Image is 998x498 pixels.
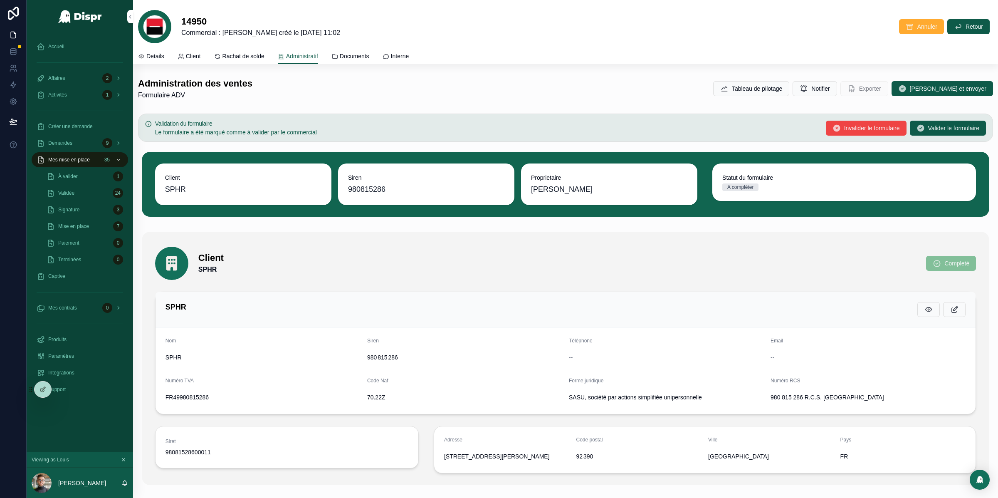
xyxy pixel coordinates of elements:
[155,121,819,126] h5: Validation du formulaire
[444,437,462,443] span: Adresse
[348,173,504,182] span: Siren
[165,173,321,182] span: Client
[32,300,128,315] a: Mes contrats0
[569,393,764,401] span: SASU, société par actions simplifiée unipersonnelle
[48,75,65,82] span: Affaires
[58,240,79,246] span: Paiement
[42,235,128,250] a: Paiement0
[970,470,990,490] div: Open Intercom Messenger
[892,81,993,96] button: [PERSON_NAME] et envoyer
[569,353,573,362] span: --
[32,119,128,134] a: Créer une demande
[138,90,252,100] span: Formulaire ADV
[367,353,562,362] span: 980 815 286
[966,22,983,31] span: Retour
[178,49,201,65] a: Client
[48,273,65,280] span: Captive
[444,452,570,461] span: [STREET_ADDRESS][PERSON_NAME]
[198,252,224,265] h1: Client
[48,336,67,343] span: Produits
[771,393,966,401] span: 980 815 286 R.C.S. [GEOGRAPHIC_DATA]
[102,90,112,100] div: 1
[113,255,123,265] div: 0
[48,386,66,393] span: Support
[793,81,837,96] button: Notifier
[32,152,128,167] a: Mes mise en place35
[383,49,409,65] a: Interne
[113,205,123,215] div: 3
[166,302,186,312] h2: SPHR
[42,252,128,267] a: Terminées0
[113,171,123,181] div: 1
[102,303,112,313] div: 0
[771,353,774,362] span: --
[899,19,944,34] button: Annuler
[367,393,562,401] span: 70.22Z
[531,183,593,195] span: [PERSON_NAME]
[42,219,128,234] a: Mise en place7
[166,448,408,456] span: 98081528600011
[331,49,369,65] a: Documents
[27,33,133,408] div: scrollable content
[727,183,753,191] div: A compléter
[32,456,69,463] span: Viewing as Louis
[222,52,264,60] span: Rachat de solde
[214,49,264,65] a: Rachat de solde
[32,382,128,397] a: Support
[32,39,128,54] a: Accueil
[840,452,966,461] span: FR
[48,92,67,98] span: Activités
[58,223,89,230] span: Mise en place
[391,52,409,60] span: Interne
[32,269,128,284] a: Captive
[48,156,90,163] span: Mes mise en place
[166,338,176,344] span: Nom
[910,84,986,93] span: [PERSON_NAME] et envoyer
[166,438,408,445] span: Siret
[928,124,979,132] span: Valider le formulaire
[713,81,789,96] button: Tableau de pilotage
[48,123,93,130] span: Créer une demande
[340,52,369,60] span: Documents
[58,206,79,213] span: Signature
[32,365,128,380] a: Intégrations
[113,238,123,248] div: 0
[32,87,128,102] a: Activités1
[771,338,783,344] span: Email
[58,479,106,487] p: [PERSON_NAME]
[286,52,318,60] span: Administratif
[166,378,194,384] span: Numéro TVA
[186,52,201,60] span: Client
[917,22,937,31] span: Annuler
[947,19,990,34] button: Retour
[42,169,128,184] a: À valider1
[48,43,64,50] span: Accueil
[146,52,164,60] span: Details
[138,49,164,65] a: Details
[113,188,123,198] div: 24
[722,173,966,182] span: Statut du formulaire
[32,332,128,347] a: Produits
[576,452,702,461] span: 92 390
[771,378,800,384] span: Numéro RCS
[166,393,361,401] span: FR49980815286
[367,378,388,384] span: Code Naf
[569,338,593,344] span: Téléphone
[576,437,603,443] span: Code postal
[278,49,318,64] a: Administratif
[58,190,74,196] span: Validée
[811,84,830,93] span: Notifier
[910,121,986,136] button: Valider le formulaire
[840,437,852,443] span: Pays
[708,437,717,443] span: Ville
[138,77,252,90] h1: Administration des ventes
[569,378,603,384] span: Forme juridique
[732,84,782,93] span: Tableau de pilotage
[102,138,112,148] div: 9
[155,129,317,136] span: Le formulaire a été marqué comme à valider par le commercial
[113,221,123,231] div: 7
[32,136,128,151] a: Demandes9
[48,140,72,146] span: Demandes
[32,349,128,364] a: Paramètres
[48,353,74,359] span: Paramètres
